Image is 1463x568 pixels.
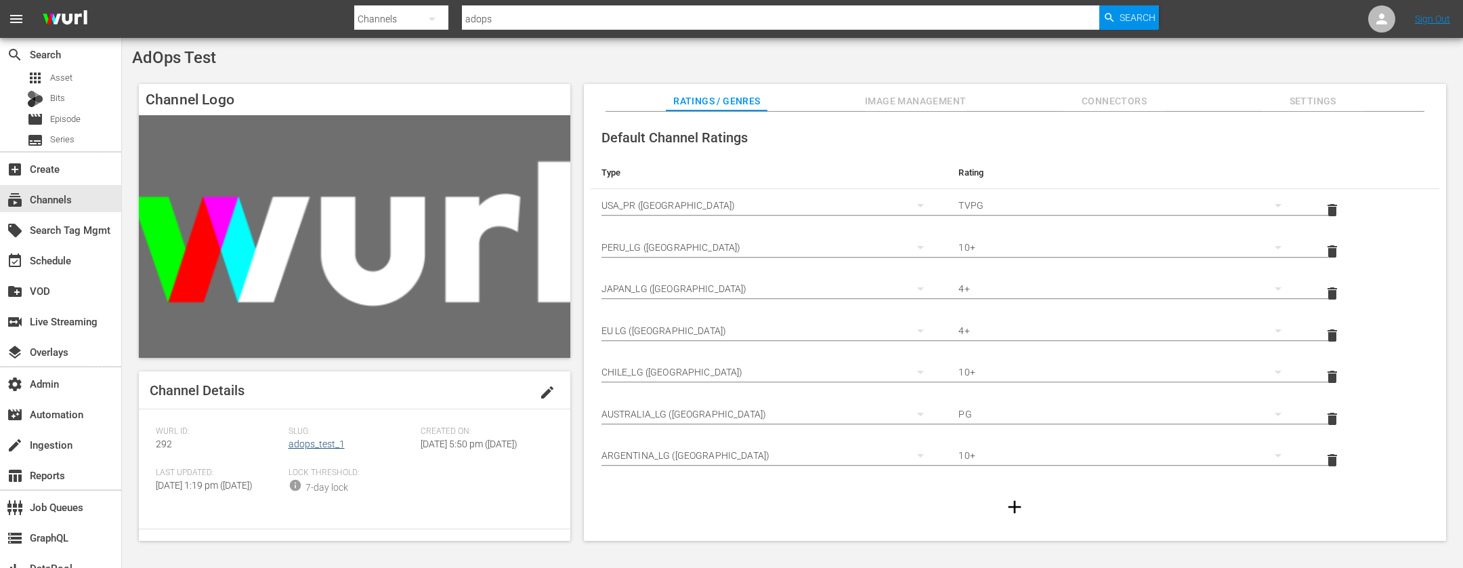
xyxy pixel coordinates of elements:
button: delete [1316,444,1349,476]
span: Last Updated: [156,468,282,479]
img: ans4CAIJ8jUAAAAAAAAAAAAAAAAAAAAAAAAgQb4GAAAAAAAAAAAAAAAAAAAAAAAAJMjXAAAAAAAAAAAAAAAAAAAAAAAAgAT5G... [33,3,98,35]
div: TVPG [958,186,1294,224]
button: edit [531,376,564,409]
span: Wurl ID: [156,426,282,437]
button: delete [1316,361,1349,393]
span: delete [1324,243,1340,260]
span: Episode [50,113,81,126]
span: Create [7,161,23,178]
th: Rating [948,157,1305,189]
span: 292 [156,439,172,449]
button: delete [1316,403,1349,435]
span: Episode [27,111,43,127]
span: Slug: [289,426,415,437]
span: delete [1324,452,1340,468]
span: Connectors [1063,93,1165,110]
span: Image Management [865,93,967,110]
div: PG [958,395,1294,433]
button: delete [1316,319,1349,352]
div: JAPAN_LG ([GEOGRAPHIC_DATA]) [601,270,937,308]
span: Search [7,47,23,63]
div: 4+ [958,312,1294,350]
span: Schedule [7,253,23,269]
span: delete [1324,285,1340,302]
div: EU LG ([GEOGRAPHIC_DATA]) [601,312,937,350]
a: Sign Out [1415,14,1450,24]
h4: Channel Logo [139,84,570,115]
span: delete [1324,411,1340,427]
span: Lock Threshold: [289,468,415,479]
a: adops_test_1 [289,439,345,449]
span: Asset [50,71,72,85]
span: Search Tag Mgmt [7,222,23,239]
span: Reports [7,468,23,484]
span: Job Queues [7,500,23,516]
span: Overlays [7,344,23,361]
span: Settings [1262,93,1363,110]
span: AdOps Test [132,48,216,67]
div: 10+ [958,228,1294,266]
table: simple table [591,157,1439,481]
span: menu [8,11,24,27]
th: Type [591,157,948,189]
img: AdOps Test [139,115,570,358]
span: Automation [7,407,23,423]
button: delete [1316,277,1349,310]
span: [DATE] 5:50 pm ([DATE]) [421,439,517,449]
button: Search [1099,5,1159,30]
span: Channels [7,192,23,208]
span: edit [539,384,555,401]
div: 4+ [958,270,1294,308]
span: info [289,479,302,492]
span: delete [1324,202,1340,218]
span: delete [1324,369,1340,385]
span: Ratings / Genres [666,93,767,110]
div: CHILE_LG ([GEOGRAPHIC_DATA]) [601,353,937,391]
span: Admin [7,376,23,392]
div: PERU_LG ([GEOGRAPHIC_DATA]) [601,228,937,266]
div: 10+ [958,353,1294,391]
div: 7-day lock [305,481,348,495]
div: USA_PR ([GEOGRAPHIC_DATA]) [601,186,937,224]
span: Channel Details [150,382,245,399]
div: 10+ [958,437,1294,474]
span: Bits [50,92,65,105]
button: delete [1316,235,1349,268]
span: Series [27,132,43,148]
div: ARGENTINA_LG ([GEOGRAPHIC_DATA]) [601,437,937,474]
span: delete [1324,327,1340,344]
span: Search [1120,5,1155,30]
div: Bits [27,91,43,107]
button: delete [1316,194,1349,226]
span: Default Channel Ratings [601,129,748,146]
span: Asset [27,70,43,86]
span: Live Streaming [7,314,23,330]
span: [DATE] 1:19 pm ([DATE]) [156,480,253,491]
span: Created On: [421,426,547,437]
div: AUSTRALIA_LG ([GEOGRAPHIC_DATA]) [601,395,937,433]
span: VOD [7,283,23,300]
span: GraphQL [7,530,23,546]
span: Series [50,133,75,146]
span: Ingestion [7,437,23,453]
